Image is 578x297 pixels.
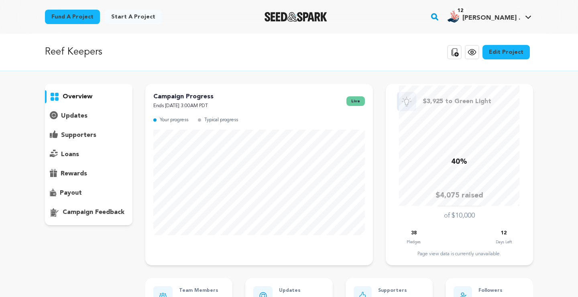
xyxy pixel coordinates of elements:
[411,229,417,238] p: 38
[454,7,466,15] span: 12
[153,92,214,102] p: Campaign Progress
[160,116,188,125] p: Your progress
[45,129,132,142] button: supporters
[378,286,425,295] p: Supporters
[61,150,79,159] p: loans
[496,238,512,246] p: Days Left
[279,286,301,295] p: Updates
[105,10,162,24] a: Start a project
[153,102,214,111] p: Ends [DATE] 3:00AM PDT
[478,286,525,295] p: Followers
[446,10,520,23] div: Alyson Larson .'s Profile
[445,8,533,23] a: Alyson Larson .'s Profile
[63,207,124,217] p: campaign feedback
[63,92,92,102] p: overview
[61,169,87,179] p: rewards
[60,188,82,198] p: payout
[265,12,328,22] a: Seed&Spark Homepage
[61,130,96,140] p: supporters
[482,45,530,59] a: Edit Project
[45,206,132,219] button: campaign feedback
[45,167,132,180] button: rewards
[179,286,218,295] p: Team Members
[462,15,520,21] span: [PERSON_NAME] .
[45,148,132,161] button: loans
[45,90,132,103] button: overview
[451,156,467,168] p: 40%
[394,251,525,257] div: Page view data is currently unavailable.
[446,10,459,23] img: 7ffd7e075efa99aa.png
[204,116,238,125] p: Typical progress
[346,96,365,106] span: live
[445,8,533,25] span: Alyson Larson .'s Profile
[45,187,132,199] button: payout
[61,111,88,121] p: updates
[45,110,132,122] button: updates
[45,45,102,59] p: Reef Keepers
[501,229,507,238] p: 12
[444,211,475,221] p: of $10,000
[45,10,100,24] a: Fund a project
[265,12,328,22] img: Seed&Spark Logo Dark Mode
[407,238,421,246] p: Pledges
